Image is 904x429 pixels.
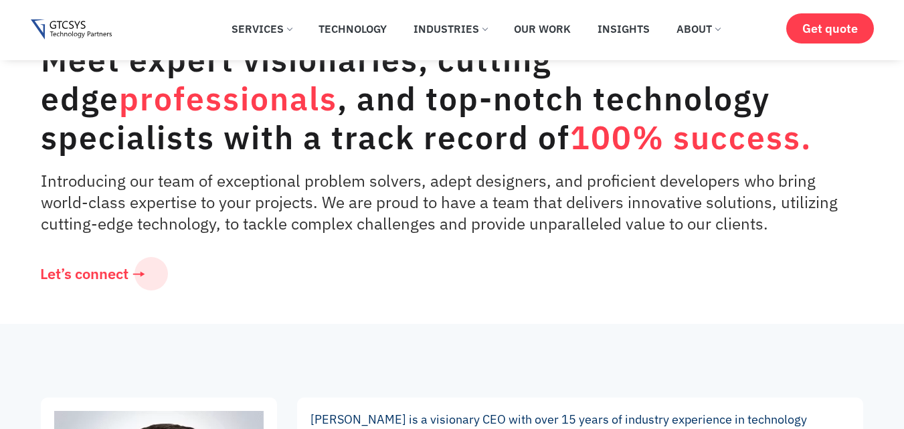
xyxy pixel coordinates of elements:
a: Get quote [786,13,874,44]
span: 100% success. [570,116,812,158]
a: Industries [403,14,497,44]
span: Get quote [802,21,858,35]
a: Let’s connect [21,257,168,290]
span: Let’s connect [40,266,128,281]
div: Meet expert visionaries, cutting edge , and top-notch technology specialists with a track record of [41,40,856,157]
img: Gtcsys logo [31,19,112,40]
a: Technology [308,14,397,44]
a: Insights [587,14,660,44]
a: About [666,14,730,44]
a: Our Work [504,14,581,44]
span: professionals [119,78,337,119]
a: Services [221,14,302,44]
p: Introducing our team of exceptional problem solvers, adept designers, and proficient developers w... [41,170,856,234]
